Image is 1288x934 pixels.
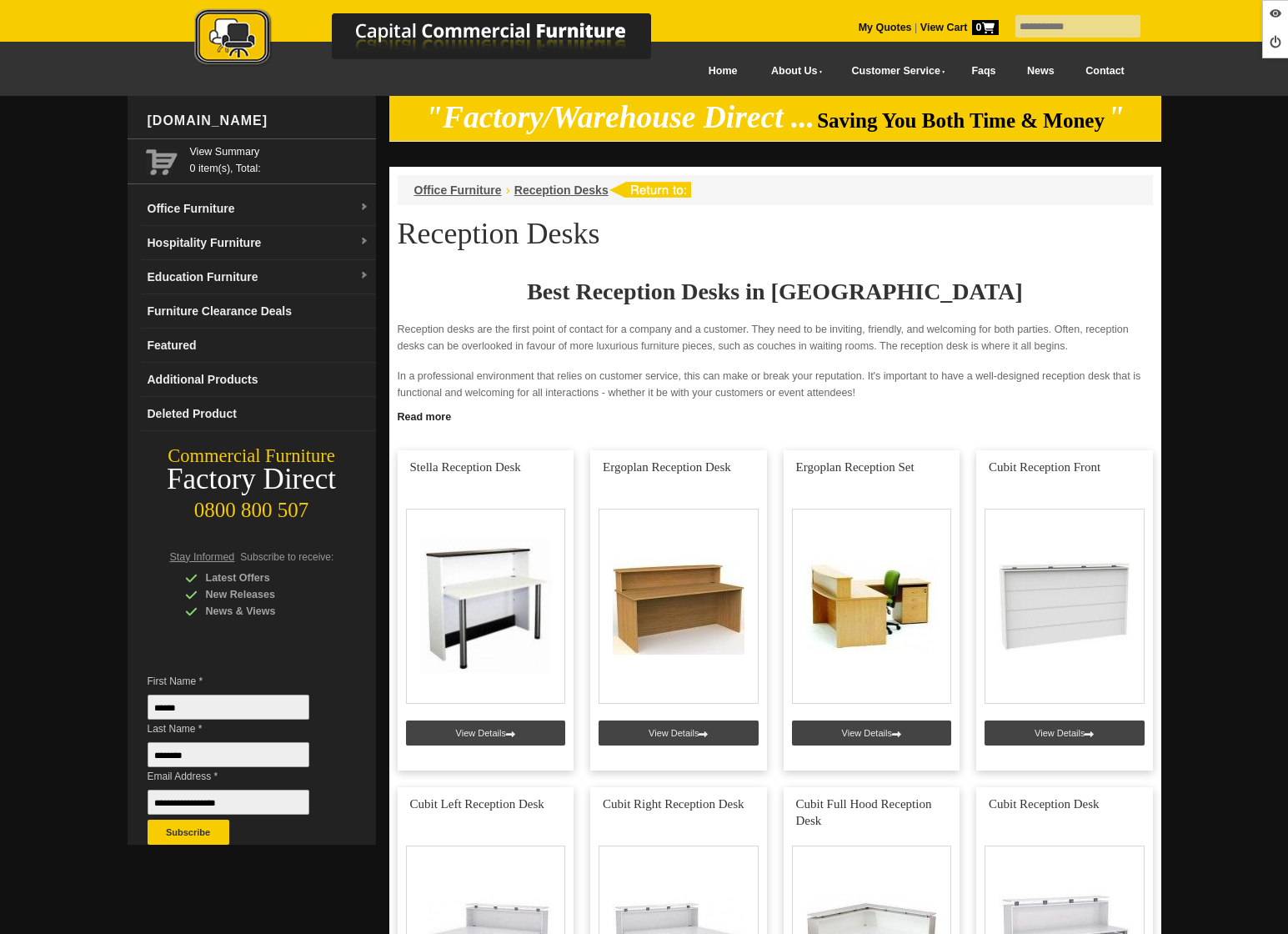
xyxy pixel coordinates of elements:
[141,260,376,294] a: Education Furnituredropdown
[240,551,333,563] span: Subscribe to receive:
[859,22,912,33] a: My Quotes
[398,368,1153,401] p: In a professional environment that relies on customer service, this can make or break your reputa...
[141,363,376,397] a: Additional Products
[148,673,334,690] span: First Name *
[1011,53,1070,90] a: News
[506,182,510,198] li: ›
[389,404,1161,425] a: Click to read more
[527,279,1023,304] strong: Best Reception Desks in [GEOGRAPHIC_DATA]
[128,444,376,468] div: Commercial Furniture
[185,603,343,620] div: News & Views
[359,203,369,213] img: dropdown
[128,468,376,491] div: Factory Direct
[185,570,343,586] div: Latest Offers
[956,53,1012,90] a: Faqs
[148,768,334,785] span: Email Address *
[190,143,369,174] span: 0 item(s), Total:
[148,8,732,74] a: Capital Commercial Furniture Logo
[148,820,229,845] button: Subscribe
[920,22,999,33] strong: View Cart
[972,20,999,35] span: 0
[170,551,235,563] span: Stay Informed
[359,237,369,247] img: dropdown
[141,226,376,260] a: Hospitality Furnituredropdown
[148,742,309,767] input: Last Name *
[753,53,833,90] a: About Us
[514,183,609,197] a: Reception Desks
[414,183,502,197] a: Office Furniture
[148,790,309,815] input: Email Address *
[425,100,814,134] em: "Factory/Warehouse Direct ...
[141,192,376,226] a: Office Furnituredropdown
[128,490,376,522] div: 0800 800 507
[141,96,376,146] div: [DOMAIN_NAME]
[141,329,376,363] a: Featured
[185,586,343,603] div: New Releases
[359,271,369,281] img: dropdown
[1070,53,1140,90] a: Contact
[148,8,732,69] img: Capital Commercial Furniture Logo
[398,321,1153,354] p: Reception desks are the first point of contact for a company and a customer. They need to be invi...
[398,218,1153,249] h1: Reception Desks
[917,22,998,33] a: View Cart0
[148,695,309,720] input: First Name *
[148,721,334,737] span: Last Name *
[141,294,376,329] a: Furniture Clearance Deals
[141,397,376,431] a: Deleted Product
[833,53,955,90] a: Customer Service
[609,182,691,198] img: return to
[190,143,369,160] a: View Summary
[817,109,1105,132] span: Saving You Both Time & Money
[1107,100,1125,134] em: "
